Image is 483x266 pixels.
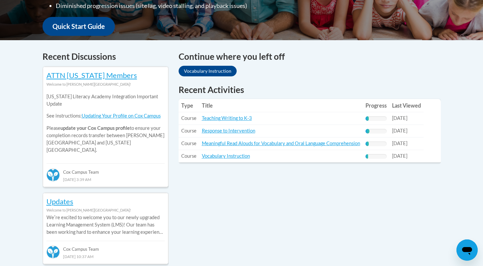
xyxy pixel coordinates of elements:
[46,168,60,182] img: Cox Campus Team
[202,128,255,133] a: Response to Intervention
[82,113,161,119] a: Updating Your Profile on Cox Campus
[365,129,370,133] div: Progress, %
[179,84,441,96] h1: Recent Activities
[46,88,165,159] div: Please to ensure your completion records transfer between [PERSON_NAME][GEOGRAPHIC_DATA] and [US_...
[46,214,165,236] p: Weʹre excited to welcome you to our newly upgraded Learning Management System (LMS)! Our team has...
[181,115,197,121] span: Course
[42,17,115,36] a: Quick Start Guide
[179,66,237,76] a: Vocabulary Instruction
[179,50,441,63] h4: Continue where you left off
[392,140,407,146] span: [DATE]
[56,1,283,11] li: Diminished progression issues (site lag, video stalling, and playback issues)
[46,93,165,108] p: [US_STATE] Literacy Academy Integration Important Update
[46,71,137,80] a: ATTN [US_STATE] Members
[199,99,363,112] th: Title
[181,128,197,133] span: Course
[392,128,407,133] span: [DATE]
[202,153,250,159] a: Vocabulary Instruction
[365,116,369,121] div: Progress, %
[46,112,165,120] p: See instructions:
[456,239,478,261] iframe: Button to launch messaging window
[202,115,252,121] a: Teaching Writing to K-3
[46,163,165,175] div: Cox Campus Team
[46,253,165,260] div: [DATE] 10:37 AM
[392,115,407,121] span: [DATE]
[389,99,424,112] th: Last Viewed
[202,140,360,146] a: Meaningful Read Alouds for Vocabulary and Oral Language Comprehension
[46,241,165,253] div: Cox Campus Team
[181,153,197,159] span: Course
[46,176,165,183] div: [DATE] 3:39 AM
[46,81,165,88] div: Welcome to [PERSON_NAME][GEOGRAPHIC_DATA]!
[392,153,407,159] span: [DATE]
[46,207,165,214] div: Welcome to [PERSON_NAME][GEOGRAPHIC_DATA]!
[181,140,197,146] span: Course
[363,99,389,112] th: Progress
[42,50,169,63] h4: Recent Discussions
[46,245,60,259] img: Cox Campus Team
[179,99,199,112] th: Type
[365,141,369,146] div: Progress, %
[46,197,73,206] a: Updates
[60,125,130,131] b: update your Cox Campus profile
[365,154,368,159] div: Progress, %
